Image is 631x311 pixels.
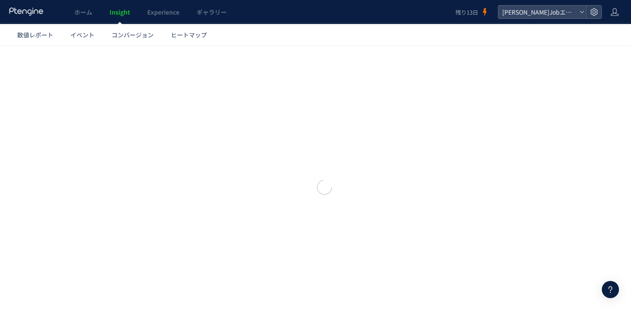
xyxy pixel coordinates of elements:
[112,30,154,39] span: コンバージョン
[500,6,576,18] span: [PERSON_NAME]Jobエージェント
[17,30,53,39] span: 数値レポート
[147,8,179,16] span: Experience
[70,30,94,39] span: イベント
[74,8,92,16] span: ホーム
[197,8,227,16] span: ギャラリー
[109,8,130,16] span: Insight
[455,8,478,16] span: 残り13日
[171,30,207,39] span: ヒートマップ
